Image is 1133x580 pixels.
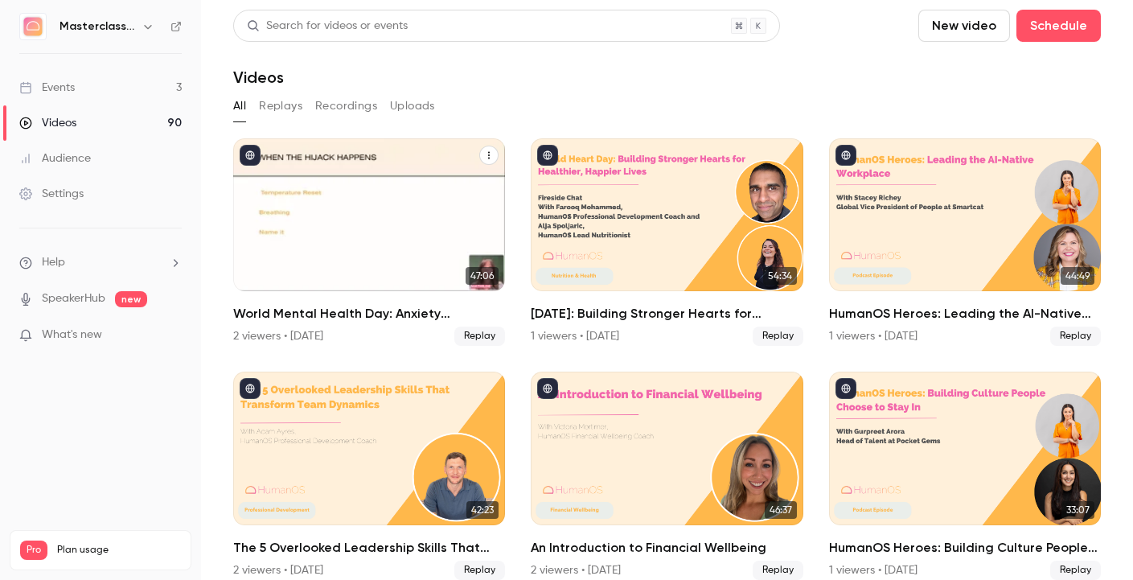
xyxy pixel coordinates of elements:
div: Events [19,80,75,96]
li: An Introduction to Financial Wellbeing [531,372,803,579]
h2: HumanOS Heroes: Leading the AI-Native Workplace [829,304,1101,323]
div: 2 viewers • [DATE] [233,562,323,578]
div: 1 viewers • [DATE] [829,328,917,344]
section: Videos [233,10,1101,570]
button: published [240,145,261,166]
div: 2 viewers • [DATE] [531,562,621,578]
span: 42:23 [466,501,499,519]
li: HumanOS Heroes: Building Culture People Choose to Stay In [829,372,1101,579]
button: Schedule [1016,10,1101,42]
span: Replay [753,327,803,346]
span: Replay [454,327,505,346]
a: 42:23The 5 Overlooked Leadership Skills That Transform Team Dynamics2 viewers • [DATE]Replay [233,372,505,579]
button: Uploads [390,93,435,119]
button: Replays [259,93,302,119]
span: Pro [20,541,47,560]
span: 54:34 [763,267,797,285]
a: 46:37An Introduction to Financial Wellbeing2 viewers • [DATE]Replay [531,372,803,579]
a: 54:34[DATE]: Building Stronger Hearts for Healthier, Happier Lives1 viewers • [DATE]Replay [531,138,803,346]
button: published [240,378,261,399]
button: published [537,145,558,166]
button: New video [918,10,1010,42]
span: 46:37 [765,501,797,519]
li: World Heart Day: Building Stronger Hearts for Healthier, Happier Lives [531,138,803,346]
span: 44:49 [1061,267,1094,285]
a: 44:49HumanOS Heroes: Leading the AI-Native Workplace1 viewers • [DATE]Replay [829,138,1101,346]
li: The 5 Overlooked Leadership Skills That Transform Team Dynamics [233,372,505,579]
img: Masterclass Channel [20,14,46,39]
iframe: Noticeable Trigger [162,328,182,343]
span: What's new [42,327,102,343]
h2: HumanOS Heroes: Building Culture People Choose to Stay In [829,538,1101,557]
span: 47:06 [466,267,499,285]
button: Recordings [315,93,377,119]
li: World Mental Health Day: Anxiety Management & Resilience [233,138,505,346]
a: SpeakerHub [42,290,105,307]
a: 33:07HumanOS Heroes: Building Culture People Choose to Stay In1 viewers • [DATE]Replay [829,372,1101,579]
div: 2 viewers • [DATE] [233,328,323,344]
span: new [115,291,147,307]
button: published [835,378,856,399]
span: Help [42,254,65,271]
div: 1 viewers • [DATE] [829,562,917,578]
div: Settings [19,186,84,202]
button: published [537,378,558,399]
div: 1 viewers • [DATE] [531,328,619,344]
li: HumanOS Heroes: Leading the AI-Native Workplace [829,138,1101,346]
span: Plan usage [57,544,181,557]
h2: An Introduction to Financial Wellbeing [531,538,803,557]
h2: The 5 Overlooked Leadership Skills That Transform Team Dynamics [233,538,505,557]
span: Replay [1050,327,1101,346]
a: 47:06World Mental Health Day: Anxiety Management & Resilience2 viewers • [DATE]Replay [233,138,505,346]
div: Search for videos or events [247,18,408,35]
h6: Masterclass Channel [60,19,135,35]
span: Replay [1050,561,1101,580]
span: 33:07 [1061,501,1094,519]
li: help-dropdown-opener [19,254,182,271]
span: Replay [454,561,505,580]
button: All [233,93,246,119]
div: Audience [19,150,91,167]
h2: World Mental Health Day: Anxiety Management & Resilience [233,304,505,323]
h1: Videos [233,68,284,87]
h2: [DATE]: Building Stronger Hearts for Healthier, Happier Lives [531,304,803,323]
span: Replay [753,561,803,580]
button: published [835,145,856,166]
div: Videos [19,115,76,131]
